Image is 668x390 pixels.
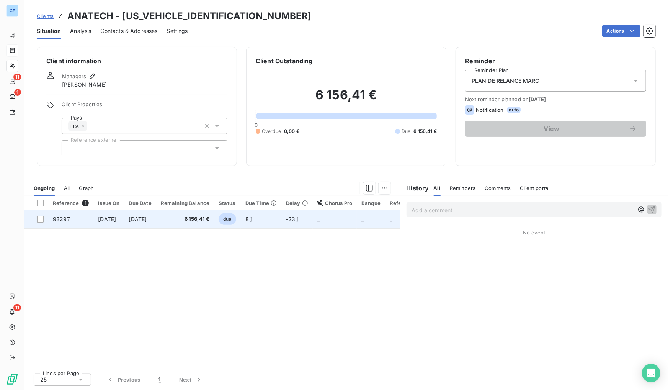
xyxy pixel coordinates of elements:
span: -23 j [286,216,298,222]
img: Logo LeanPay [6,373,18,385]
button: 1 [150,372,170,388]
span: Managers [62,73,86,79]
h6: History [400,184,429,193]
span: 1 [14,89,21,96]
div: Reference [53,200,89,206]
span: 6 156,41 € [161,215,210,223]
div: Due Date [129,200,152,206]
div: Status [219,200,236,206]
span: due [219,213,236,225]
span: 93297 [53,216,70,222]
button: View [465,121,646,137]
span: 8 j [245,216,252,222]
span: Next reminder planned on [465,96,646,102]
span: auto [507,107,521,113]
span: FRA [70,124,79,128]
span: 11 [13,304,21,311]
span: View [474,126,629,132]
div: Remaining Balance [161,200,210,206]
span: All [64,185,70,191]
button: Next [170,372,212,388]
span: _ [390,216,392,222]
span: All [434,185,441,191]
span: [DATE] [98,216,116,222]
span: Due [402,128,410,135]
span: Situation [37,27,61,35]
h6: Client information [46,56,227,66]
span: Client portal [520,185,550,191]
span: Clients [37,13,54,19]
span: PLAN DE RELANCE MARC [472,77,539,85]
span: Graph [79,185,94,191]
h3: ANATECH - [US_VEHICLE_IDENTIFICATION_NUMBER] [67,9,312,23]
div: Reference externe [390,200,437,206]
span: _ [317,216,320,222]
span: 11 [13,74,21,80]
span: Notification [476,107,504,113]
span: 6 156,41 € [414,128,437,135]
span: 0 [255,122,258,128]
span: _ [361,216,364,222]
div: Delay [286,200,308,206]
span: Contacts & Addresses [101,27,158,35]
span: 25 [40,376,47,383]
span: Client Properties [62,101,227,112]
span: 0,00 € [284,128,299,135]
span: No event [523,229,545,236]
span: Analysis [70,27,91,35]
input: Add a tag [87,123,93,129]
span: [DATE] [129,216,147,222]
h6: Client Outstanding [256,56,313,66]
span: 1 [159,376,161,383]
h6: Reminder [465,56,646,66]
span: Comments [485,185,511,191]
a: Clients [37,12,54,20]
input: Add a tag [68,145,74,152]
span: [DATE] [529,96,546,102]
h2: 6 156,41 € [256,87,437,110]
div: Due Time [245,200,277,206]
button: Previous [97,372,150,388]
button: Actions [602,25,640,37]
span: 1 [82,200,89,206]
span: [PERSON_NAME] [62,81,107,88]
span: Ongoing [34,185,55,191]
span: Overdue [262,128,281,135]
div: Banque [361,200,381,206]
span: Settings [167,27,188,35]
div: Issue On [98,200,119,206]
div: GF [6,5,18,17]
div: Open Intercom Messenger [642,364,660,382]
div: Chorus Pro [317,200,353,206]
span: Reminders [450,185,475,191]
